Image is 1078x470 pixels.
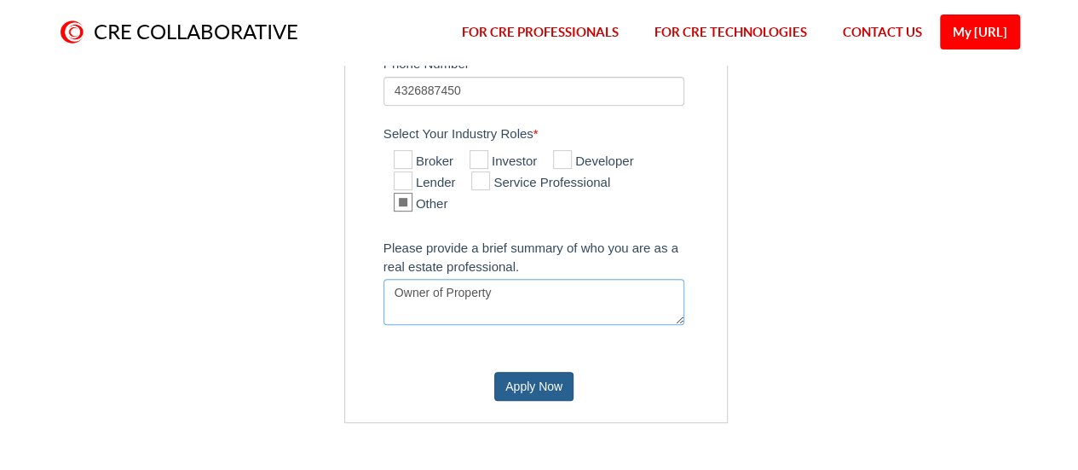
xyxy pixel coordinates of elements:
[383,119,718,146] label: Select Your Industry Roles
[394,173,456,194] label: Lender
[940,15,1020,49] a: My [URL]
[383,233,718,279] label: Please provide a brief summary of who you are as a real estate professional.
[494,372,574,401] button: Apply Now
[471,173,610,194] label: Service Professional
[553,152,633,172] label: Developer
[470,152,537,172] label: Investor
[394,194,448,215] label: Other
[394,152,453,172] label: Broker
